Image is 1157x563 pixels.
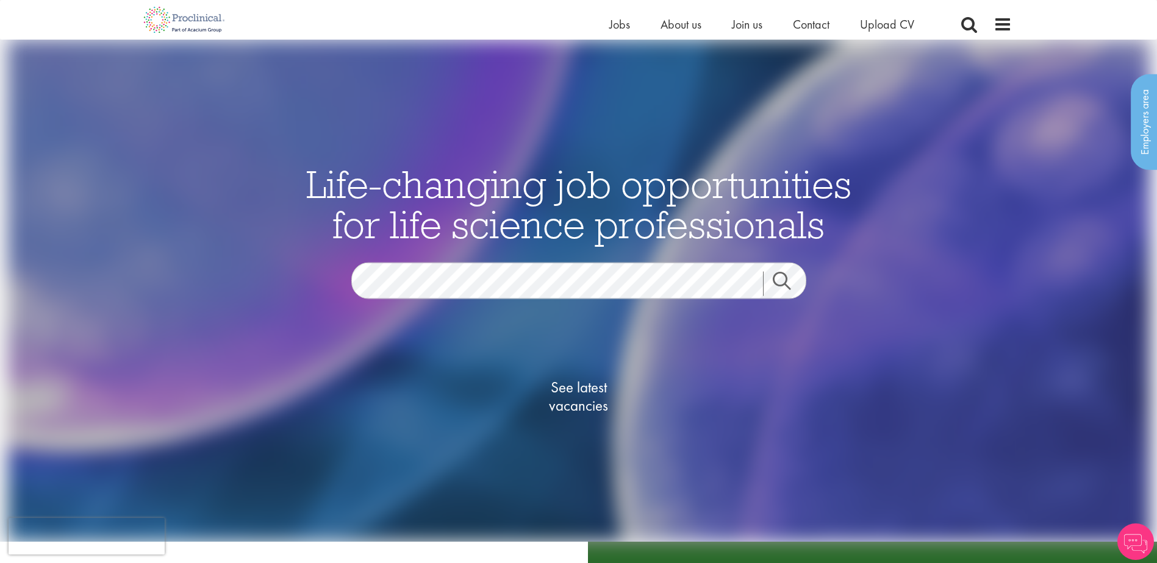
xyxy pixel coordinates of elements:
img: Chatbot [1117,523,1154,560]
a: Contact [793,16,829,32]
span: Life-changing job opportunities for life science professionals [306,160,851,249]
span: See latest vacancies [518,378,640,415]
iframe: reCAPTCHA [9,518,165,554]
a: Jobs [609,16,630,32]
a: About us [661,16,701,32]
a: Job search submit button [763,272,815,296]
a: See latestvacancies [518,330,640,464]
img: candidate home [7,40,1149,542]
a: Join us [732,16,762,32]
a: Upload CV [860,16,914,32]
